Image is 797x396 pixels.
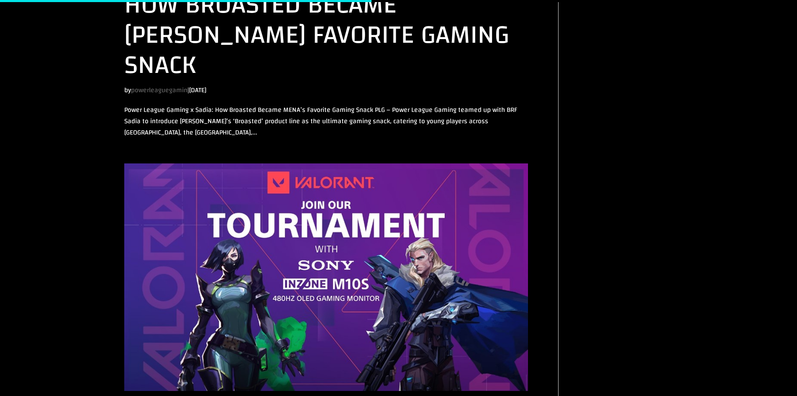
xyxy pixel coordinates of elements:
[124,85,528,102] p: by |
[131,84,187,96] a: powerleaguegamin
[189,84,206,96] span: [DATE]
[755,356,797,396] iframe: Chat Widget
[124,163,528,391] img: Sony and PLG Power Up MENA’s Valorant Scene with $10,000 Tournament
